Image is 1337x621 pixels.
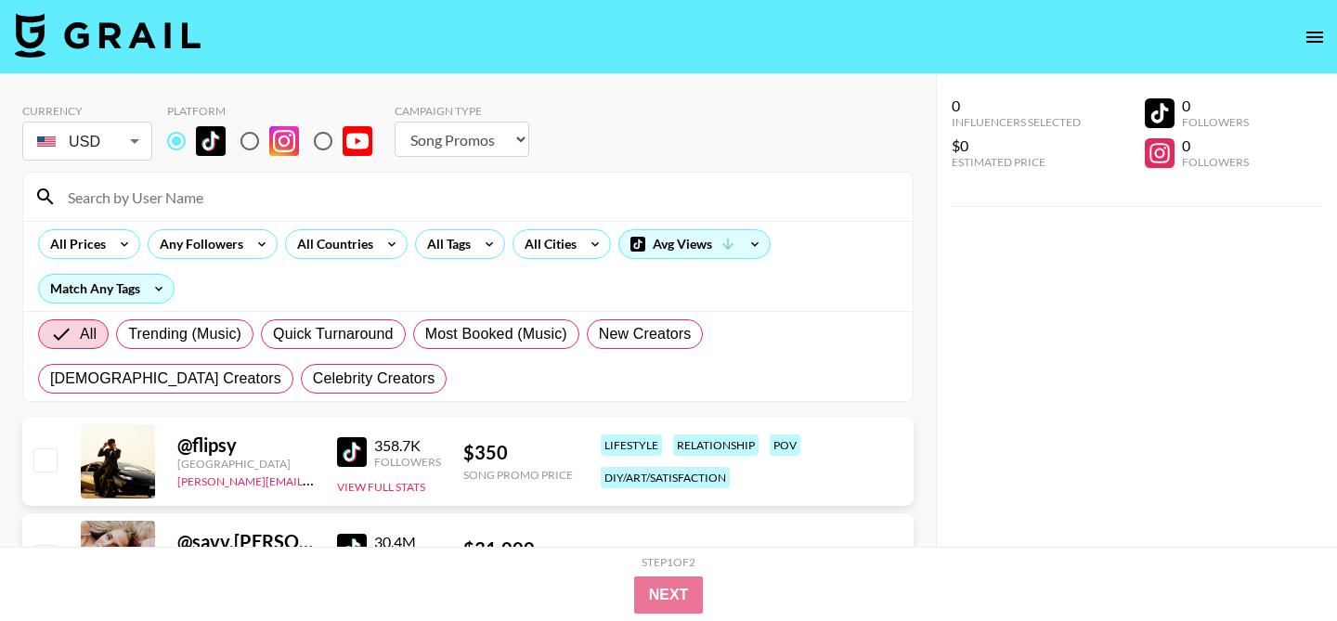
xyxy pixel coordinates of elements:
[513,230,580,258] div: All Cities
[1182,136,1249,155] div: 0
[374,533,441,551] div: 30.4M
[673,434,759,456] div: relationship
[634,576,704,614] button: Next
[337,534,367,563] img: TikTok
[1182,97,1249,115] div: 0
[1182,155,1249,169] div: Followers
[286,230,377,258] div: All Countries
[601,434,662,456] div: lifestyle
[128,323,241,345] span: Trending (Music)
[395,104,529,118] div: Campaign Type
[22,104,152,118] div: Currency
[599,323,692,345] span: New Creators
[1182,115,1249,129] div: Followers
[601,467,730,488] div: diy/art/satisfaction
[770,434,800,456] div: pov
[374,436,441,455] div: 358.7K
[57,182,902,212] input: Search by User Name
[337,437,367,467] img: TikTok
[463,537,573,561] div: $ 31,000
[952,155,1081,169] div: Estimated Price
[1244,528,1315,599] iframe: Drift Widget Chat Controller
[642,555,695,569] div: Step 1 of 2
[177,457,315,471] div: [GEOGRAPHIC_DATA]
[619,230,770,258] div: Avg Views
[177,471,452,488] a: [PERSON_NAME][EMAIL_ADDRESS][DOMAIN_NAME]
[39,275,174,303] div: Match Any Tags
[26,125,149,158] div: USD
[374,455,441,469] div: Followers
[952,115,1081,129] div: Influencers Selected
[343,126,372,156] img: YouTube
[269,126,299,156] img: Instagram
[416,230,474,258] div: All Tags
[952,97,1081,115] div: 0
[196,126,226,156] img: TikTok
[177,530,315,553] div: @ savv.[PERSON_NAME]
[50,368,281,390] span: [DEMOGRAPHIC_DATA] Creators
[80,323,97,345] span: All
[313,368,435,390] span: Celebrity Creators
[463,441,573,464] div: $ 350
[337,480,425,494] button: View Full Stats
[15,13,201,58] img: Grail Talent
[39,230,110,258] div: All Prices
[149,230,247,258] div: Any Followers
[463,468,573,482] div: Song Promo Price
[1296,19,1333,56] button: open drawer
[273,323,394,345] span: Quick Turnaround
[952,136,1081,155] div: $0
[167,104,387,118] div: Platform
[177,433,315,457] div: @ flipsy
[425,323,567,345] span: Most Booked (Music)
